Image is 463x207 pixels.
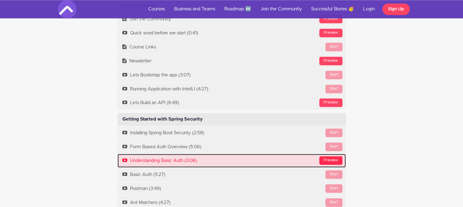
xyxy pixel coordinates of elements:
[118,82,346,96] a: StartRunning Application with IntelliJ (4:27)
[325,142,342,151] div: Start
[118,40,346,54] a: StartCourse Links
[319,15,342,23] div: Preview
[118,54,346,68] a: PreviewNewsletter
[118,126,346,140] a: StartInstalling Spring Boot Security (2:58)
[325,128,342,137] div: Start
[325,71,342,79] div: Start
[118,96,346,110] a: PreviewLets Build an API (6:49)
[319,29,342,37] div: Preview
[325,198,342,207] div: Start
[118,154,346,167] a: PreviewUnderstanding Basic Auth (3:06)
[118,26,346,40] a: PreviewQuick word before we start (0:41)
[118,140,346,154] a: StartForm Based Auth Overview (5:06)
[325,85,342,93] div: Start
[118,182,346,195] a: StartPostman (3:49)
[118,113,346,126] div: Getting Started with Spring Security
[319,156,342,165] div: Preview
[325,43,342,51] div: Start
[319,98,342,107] div: Preview
[118,68,346,82] a: StartLets Bootstrap the app (3:07)
[118,12,346,26] a: PreviewJoin the Community
[382,3,410,15] a: Sign Up
[319,57,342,65] div: Preview
[325,170,342,179] div: Start
[118,168,346,181] a: StartBasic Auth (5:27)
[325,184,342,193] div: Start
